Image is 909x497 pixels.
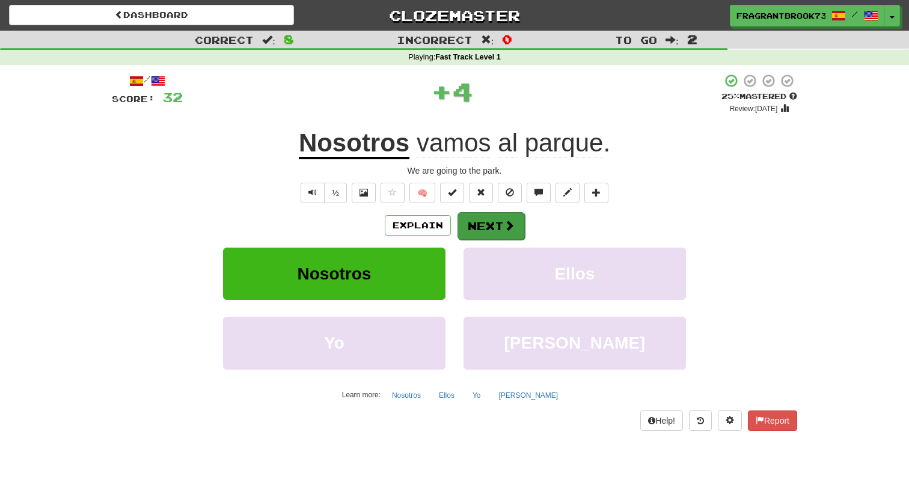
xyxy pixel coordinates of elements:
[324,334,344,352] span: Yo
[721,91,739,101] span: 25 %
[431,73,452,109] span: +
[689,410,712,431] button: Round history (alt+y)
[223,317,445,369] button: Yo
[502,32,512,46] span: 0
[469,183,493,203] button: Reset to 0% Mastered (alt+r)
[748,410,797,431] button: Report
[112,94,155,104] span: Score:
[409,183,435,203] button: 🧠
[555,183,580,203] button: Edit sentence (alt+d)
[481,35,494,45] span: :
[498,129,518,157] span: al
[730,5,885,26] a: FragrantBrook7317 /
[409,129,610,157] span: .
[555,264,595,283] span: Ellos
[527,183,551,203] button: Discuss sentence (alt+u)
[452,76,473,106] span: 4
[223,248,445,300] button: Nosotros
[298,183,347,203] div: Text-to-speech controls
[736,10,825,21] span: FragrantBrook7317
[615,34,657,46] span: To go
[299,129,409,159] u: Nosotros
[262,35,275,45] span: :
[385,215,451,236] button: Explain
[730,105,778,113] small: Review: [DATE]
[342,391,381,399] small: Learn more:
[112,165,797,177] div: We are going to the park.
[324,183,347,203] button: ½
[584,183,608,203] button: Add to collection (alt+a)
[381,183,405,203] button: Favorite sentence (alt+f)
[721,91,797,102] div: Mastered
[504,334,646,352] span: [PERSON_NAME]
[284,32,294,46] span: 8
[162,90,183,105] span: 32
[397,34,473,46] span: Incorrect
[466,386,488,404] button: Yo
[852,10,858,18] span: /
[301,183,325,203] button: Play sentence audio (ctl+space)
[640,410,683,431] button: Help!
[112,73,183,88] div: /
[417,129,491,157] span: vamos
[312,5,597,26] a: Clozemaster
[432,386,461,404] button: Ellos
[385,386,427,404] button: Nosotros
[666,35,679,45] span: :
[298,264,372,283] span: Nosotros
[687,32,697,46] span: 2
[435,53,501,61] strong: Fast Track Level 1
[464,248,686,300] button: Ellos
[458,212,525,240] button: Next
[9,5,294,25] a: Dashboard
[195,34,254,46] span: Correct
[464,317,686,369] button: [PERSON_NAME]
[440,183,464,203] button: Set this sentence to 100% Mastered (alt+m)
[352,183,376,203] button: Show image (alt+x)
[498,183,522,203] button: Ignore sentence (alt+i)
[525,129,604,157] span: parque
[492,386,565,404] button: [PERSON_NAME]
